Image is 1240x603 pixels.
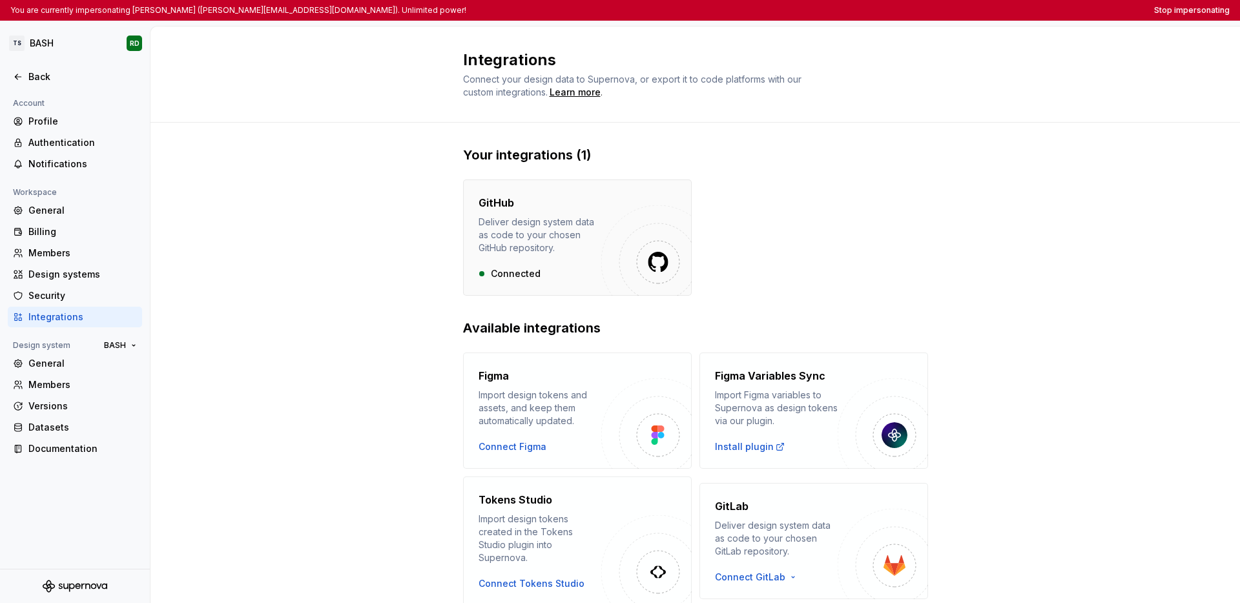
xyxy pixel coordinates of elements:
button: TSBASHRD [3,29,147,57]
div: Design systems [28,268,137,281]
a: Profile [8,111,142,132]
div: Account [8,96,50,111]
a: Install plugin [715,440,785,453]
div: General [28,204,137,217]
div: Versions [28,400,137,413]
div: BASH [30,37,54,50]
h4: Figma Variables Sync [715,368,825,383]
div: Workspace [8,185,62,200]
div: Notifications [28,158,137,170]
button: FigmaImport design tokens and assets, and keep them automatically updated.Connect Figma [463,353,692,469]
a: Security [8,285,142,306]
h2: Available integrations [463,319,928,337]
a: Notifications [8,154,142,174]
div: Deliver design system data as code to your chosen GitHub repository. [479,216,601,254]
a: Learn more [550,86,601,99]
div: Design system [8,338,76,353]
a: Design systems [8,264,142,285]
a: General [8,353,142,374]
div: Documentation [28,442,137,455]
div: Authentication [28,136,137,149]
a: Documentation [8,438,142,459]
div: General [28,357,137,370]
div: Import Figma variables to Supernova as design tokens via our plugin. [715,389,838,427]
p: You are currently impersonating [PERSON_NAME] ([PERSON_NAME][EMAIL_ADDRESS][DOMAIN_NAME]). Unlimi... [10,5,466,15]
div: Members [28,247,137,260]
a: Authentication [8,132,142,153]
div: RD [130,38,139,48]
h4: Figma [479,368,509,383]
a: Back [8,66,142,87]
div: Deliver design system data as code to your chosen GitLab repository. [715,519,838,558]
button: Connect GitLab [715,571,803,584]
div: Members [28,378,137,391]
div: Import design tokens and assets, and keep them automatically updated. [479,389,601,427]
h4: GitLab [715,498,749,514]
span: Connect your design data to Supernova, or export it to code platforms with our custom integrations. [463,74,804,97]
button: GitHubDeliver design system data as code to your chosen GitHub repository.Connected [463,179,692,296]
button: Stop impersonating [1154,5,1230,15]
div: Billing [28,225,137,238]
a: Members [8,243,142,263]
div: Back [28,70,137,83]
a: Integrations [8,307,142,327]
button: Connect Figma [479,440,546,453]
h4: GitHub [479,195,514,210]
a: Billing [8,221,142,242]
a: Datasets [8,417,142,438]
div: Profile [28,115,137,128]
h2: Integrations [463,50,913,70]
svg: Supernova Logo [43,580,107,593]
span: Connect GitLab [715,571,785,584]
h4: Tokens Studio [479,492,552,507]
button: Connect Tokens Studio [479,577,584,590]
a: General [8,200,142,221]
div: Import design tokens created in the Tokens Studio plugin into Supernova. [479,513,601,564]
h2: Your integrations (1) [463,146,928,164]
div: TS [9,36,25,51]
button: Figma Variables SyncImport Figma variables to Supernova as design tokens via our plugin.Install p... [699,353,928,469]
a: Members [8,374,142,395]
div: Datasets [28,421,137,434]
span: . [548,88,603,97]
a: Versions [8,396,142,416]
div: Security [28,289,137,302]
span: BASH [104,340,126,351]
div: Integrations [28,311,137,323]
